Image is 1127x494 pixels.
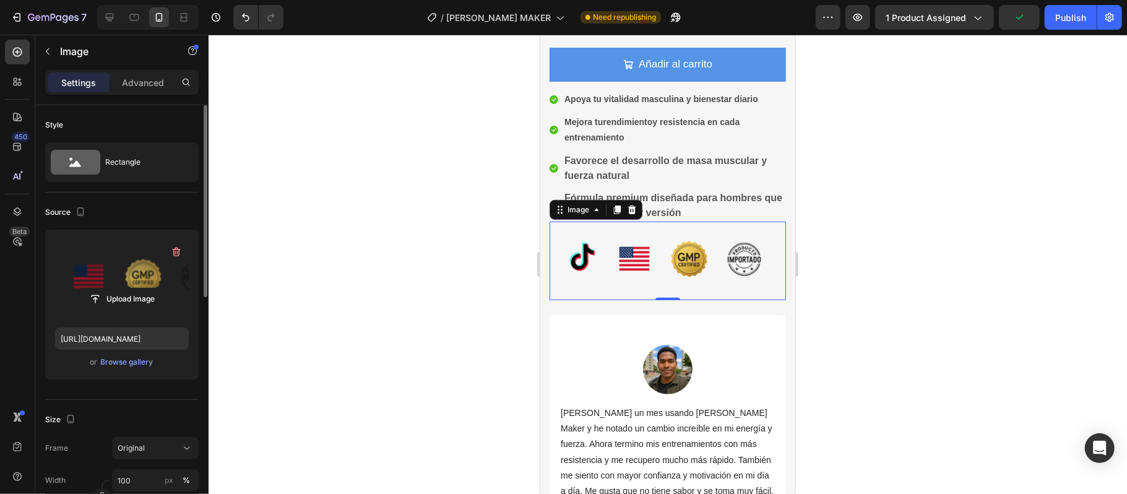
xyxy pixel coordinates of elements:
div: Style [45,119,63,131]
div: Size [45,412,78,428]
p: Advanced [122,76,164,89]
button: Browse gallery [100,356,154,368]
div: px [165,475,173,486]
button: 1 product assigned [875,5,994,30]
label: Frame [45,443,68,454]
button: % [162,473,176,488]
div: % [183,475,190,486]
div: Undo/Redo [233,5,283,30]
label: Width [45,475,66,486]
button: Publish [1045,5,1097,30]
p: Image [60,44,165,59]
span: Original [118,443,145,454]
span: / [441,11,444,24]
iframe: Design area [540,35,795,494]
div: Browse gallery [101,357,153,368]
div: 450 [12,132,30,142]
p: Settings [61,76,96,89]
span: 1 product assigned [886,11,966,24]
div: Rectangle [105,148,181,176]
p: 7 [81,10,87,25]
button: Original [112,437,199,459]
input: https://example.com/image.jpg [55,327,189,350]
button: Upload Image [79,288,165,310]
span: [PERSON_NAME] MAKER [446,11,551,24]
button: px [179,473,194,488]
div: Publish [1055,11,1086,24]
div: Open Intercom Messenger [1085,433,1115,463]
p: [PERSON_NAME] un mes usando [PERSON_NAME] Maker y he notado un cambio increíble en mi energía y f... [20,371,235,464]
div: Beta [9,227,30,236]
span: Need republishing [593,12,656,23]
span: or [90,355,98,370]
input: px% [112,469,199,492]
button: 7 [5,5,92,30]
div: Source [45,204,88,221]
